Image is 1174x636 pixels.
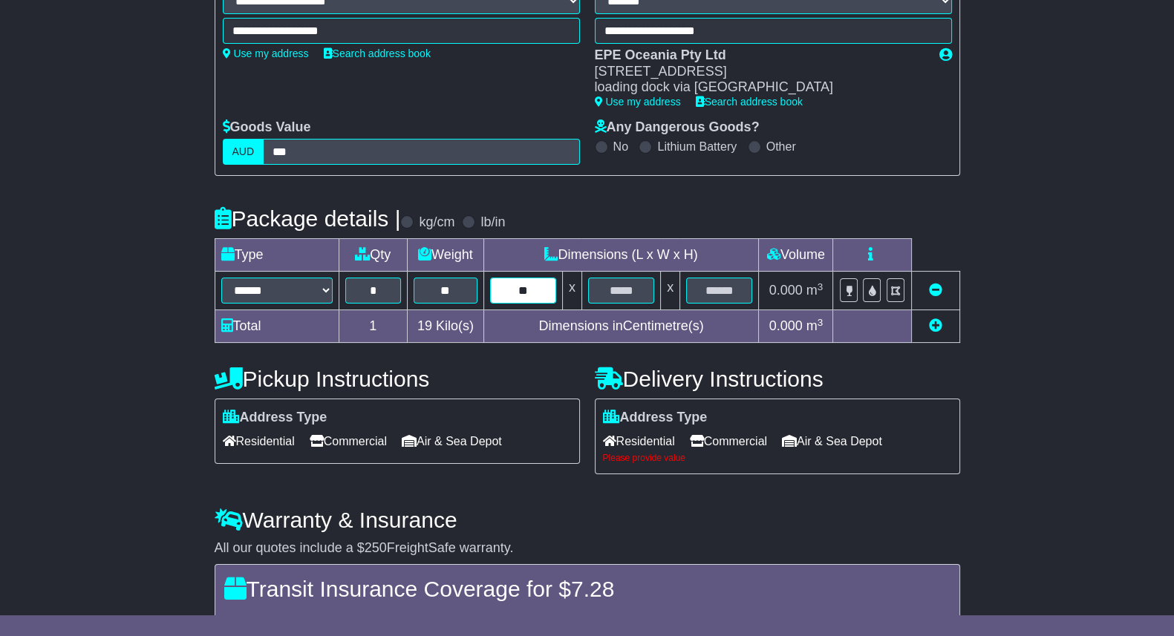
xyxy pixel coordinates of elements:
[603,410,708,426] label: Address Type
[657,140,737,154] label: Lithium Battery
[215,367,580,391] h4: Pickup Instructions
[766,140,796,154] label: Other
[408,239,484,272] td: Weight
[215,239,339,272] td: Type
[571,577,614,601] span: 7.28
[310,430,387,453] span: Commercial
[402,430,502,453] span: Air & Sea Depot
[782,430,882,453] span: Air & Sea Depot
[224,577,950,601] h4: Transit Insurance Coverage for $
[818,317,824,328] sup: 3
[483,239,759,272] td: Dimensions (L x W x H)
[223,410,327,426] label: Address Type
[595,79,924,96] div: loading dock via [GEOGRAPHIC_DATA]
[324,47,431,59] a: Search address book
[223,430,295,453] span: Residential
[215,206,401,231] h4: Package details |
[690,430,767,453] span: Commercial
[818,281,824,292] sup: 3
[215,310,339,343] td: Total
[595,64,924,80] div: [STREET_ADDRESS]
[613,140,628,154] label: No
[595,367,960,391] h4: Delivery Instructions
[595,119,760,136] label: Any Dangerous Goods?
[417,318,432,333] span: 19
[215,540,960,557] div: All our quotes include a $ FreightSafe warranty.
[419,214,454,231] label: kg/cm
[480,214,505,231] label: lb/in
[595,47,924,64] div: EPE Oceania Pty Ltd
[929,318,942,333] a: Add new item
[339,239,408,272] td: Qty
[769,318,803,333] span: 0.000
[603,453,952,463] div: Please provide value
[603,430,675,453] span: Residential
[806,318,824,333] span: m
[223,139,264,165] label: AUD
[661,272,680,310] td: x
[769,283,803,298] span: 0.000
[339,310,408,343] td: 1
[408,310,484,343] td: Kilo(s)
[562,272,581,310] td: x
[365,540,387,555] span: 250
[806,283,824,298] span: m
[215,508,960,532] h4: Warranty & Insurance
[759,239,833,272] td: Volume
[929,283,942,298] a: Remove this item
[483,310,759,343] td: Dimensions in Centimetre(s)
[696,96,803,108] a: Search address book
[223,119,311,136] label: Goods Value
[223,47,309,59] a: Use my address
[595,96,681,108] a: Use my address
